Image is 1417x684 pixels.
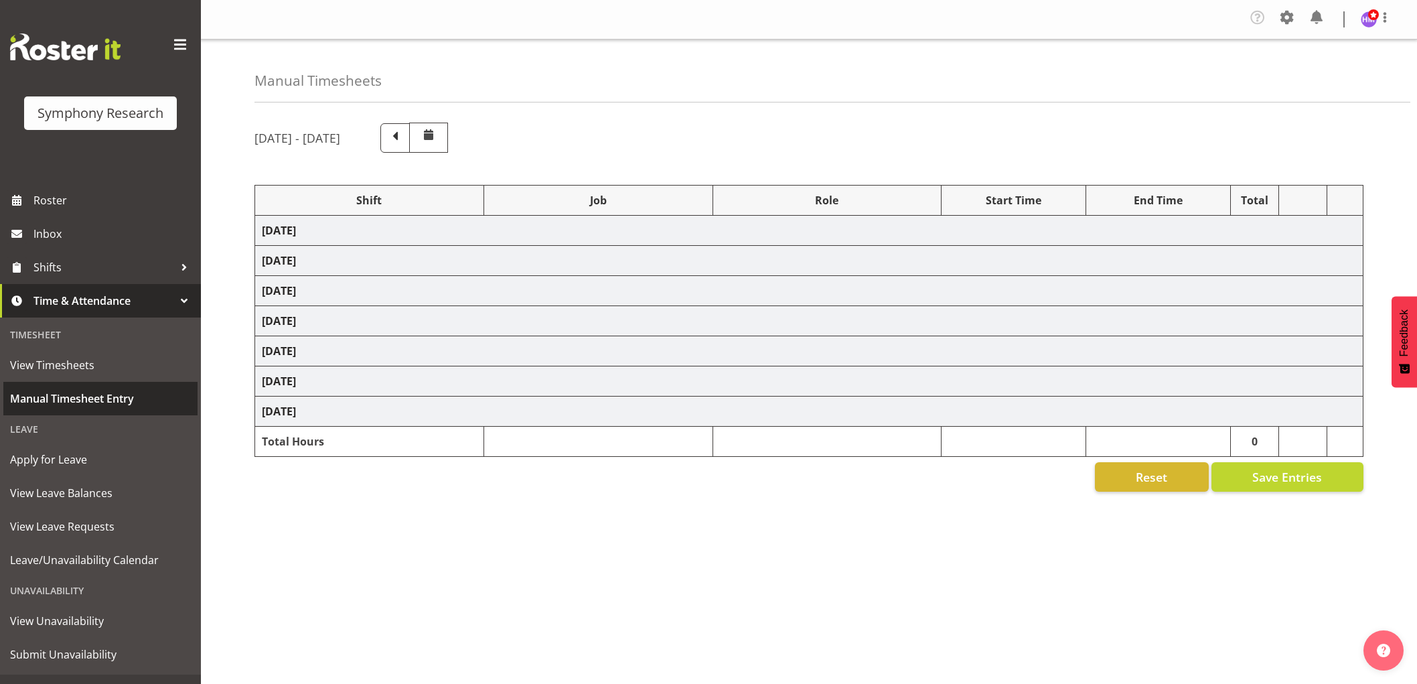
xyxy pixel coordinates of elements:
a: View Leave Balances [3,476,198,510]
div: Start Time [948,192,1079,208]
span: View Timesheets [10,355,191,375]
span: Save Entries [1252,468,1322,486]
a: Apply for Leave [3,443,198,476]
span: Inbox [33,224,194,244]
div: Total [1238,192,1272,208]
h4: Manual Timesheets [254,73,382,88]
span: Leave/Unavailability Calendar [10,550,191,570]
span: View Unavailability [10,611,191,631]
td: [DATE] [255,246,1363,276]
button: Feedback - Show survey [1392,296,1417,387]
img: Rosterit website logo [10,33,121,60]
td: 0 [1231,427,1279,457]
td: [DATE] [255,366,1363,397]
div: Unavailability [3,577,198,604]
td: [DATE] [255,276,1363,306]
a: Submit Unavailability [3,638,198,671]
button: Save Entries [1211,462,1363,492]
div: Symphony Research [38,103,163,123]
span: View Leave Requests [10,517,191,537]
span: Shifts [33,257,174,277]
div: Shift [262,192,477,208]
span: View Leave Balances [10,483,191,503]
span: Manual Timesheet Entry [10,389,191,409]
a: Leave/Unavailability Calendar [3,543,198,577]
span: Submit Unavailability [10,644,191,665]
h5: [DATE] - [DATE] [254,131,340,145]
span: Time & Attendance [33,291,174,311]
td: [DATE] [255,306,1363,336]
a: View Leave Requests [3,510,198,543]
a: View Unavailability [3,604,198,638]
td: Total Hours [255,427,484,457]
span: Apply for Leave [10,450,191,470]
div: Role [720,192,935,208]
span: Roster [33,190,194,210]
a: View Timesheets [3,348,198,382]
div: Job [491,192,706,208]
img: hitesh-makan1261.jpg [1361,11,1377,27]
a: Manual Timesheet Entry [3,382,198,415]
span: Reset [1136,468,1167,486]
td: [DATE] [255,397,1363,427]
button: Reset [1095,462,1209,492]
div: End Time [1093,192,1223,208]
td: [DATE] [255,336,1363,366]
div: Leave [3,415,198,443]
span: Feedback [1398,310,1410,356]
td: [DATE] [255,216,1363,246]
div: Timesheet [3,321,198,348]
img: help-xxl-2.png [1377,644,1390,657]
